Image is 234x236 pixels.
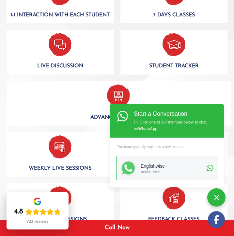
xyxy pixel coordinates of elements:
[116,156,218,180] a: EnglishwiseEnglishwise
[27,219,48,224] div: 723 reviews
[141,163,205,169] div: Englishwise
[163,186,185,210] img: Feadback-classes
[10,112,227,122] p: Advanced sessions
[134,118,210,132] div: Hi! Click one of our member below to chat on
[107,84,130,108] img: Advanced-session
[10,10,111,20] p: 1-1 interaction with each student
[134,109,210,118] div: Start a Conversation
[141,169,205,173] div: Englishwise
[49,135,71,159] img: Weekly-live-session
[14,207,23,216] div: 4.8
[116,142,218,152] div: The team typically replies in a few minutes.
[124,214,225,224] p: Feedback classes
[10,61,111,71] p: Live discussion
[14,207,61,216] div: Rating: 4.8 out of 5
[138,126,157,131] strong: WhatsApp
[208,211,225,228] img: white-facebook.png
[124,61,225,71] p: Student tracker
[105,225,130,231] a: Call Now
[163,33,185,56] img: _student--Tracker
[49,33,71,56] img: Live-discussion
[10,163,111,173] p: Weekly live sessions
[124,10,225,20] p: 7 days classes
[49,186,71,210] img: Streadgy-session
